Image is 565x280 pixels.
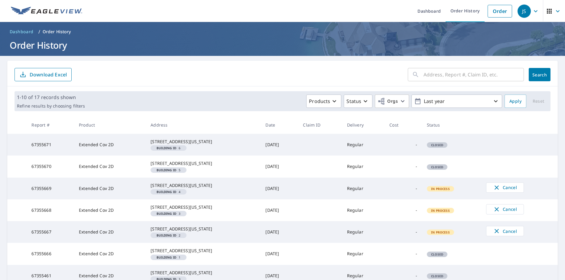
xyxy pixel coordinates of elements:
td: [DATE] [261,199,298,221]
em: Building ID [157,234,176,237]
span: 6 [153,146,184,150]
span: Orgs [378,98,398,105]
th: Address [146,116,261,134]
span: Cancel [492,206,518,213]
div: [STREET_ADDRESS][US_STATE] [151,160,256,166]
p: Order History [43,29,71,35]
span: Cancel [492,227,518,235]
button: Cancel [486,204,524,214]
a: Order [488,5,512,18]
td: 67355671 [27,134,74,156]
th: Cost [385,116,422,134]
button: Cancel [486,226,524,236]
td: 67355667 [27,221,74,243]
button: Apply [505,95,526,108]
span: 3 [153,212,184,215]
td: Extended Cov 2D [74,156,146,177]
td: Regular [342,221,385,243]
div: [STREET_ADDRESS][US_STATE] [151,248,256,254]
td: [DATE] [261,243,298,265]
span: 1 [153,256,184,259]
div: [STREET_ADDRESS][US_STATE] [151,139,256,145]
th: Report # [27,116,74,134]
span: Dashboard [10,29,34,35]
td: [DATE] [261,134,298,156]
span: 5 [153,169,184,172]
span: In Process [427,187,453,191]
p: Products [309,98,330,105]
div: [STREET_ADDRESS][US_STATE] [151,226,256,232]
td: 67355670 [27,156,74,177]
td: Extended Cov 2D [74,199,146,221]
td: Regular [342,243,385,265]
button: Products [306,95,341,108]
td: [DATE] [261,178,298,199]
td: - [385,178,422,199]
input: Address, Report #, Claim ID, etc. [424,66,524,83]
th: Date [261,116,298,134]
span: 2 [153,234,184,237]
td: Extended Cov 2D [74,243,146,265]
span: Closed [427,274,447,278]
td: - [385,243,422,265]
th: Delivery [342,116,385,134]
span: In Process [427,208,453,213]
em: Building ID [157,146,176,150]
td: - [385,134,422,156]
th: Status [422,116,481,134]
div: [STREET_ADDRESS][US_STATE] [151,204,256,210]
div: [STREET_ADDRESS][US_STATE] [151,270,256,276]
td: [DATE] [261,221,298,243]
p: Status [346,98,361,105]
span: In Process [427,230,453,234]
td: [DATE] [261,156,298,177]
span: Closed [427,143,447,147]
nav: breadcrumb [7,27,558,37]
em: Building ID [157,212,176,215]
p: Refine results by choosing filters [17,103,85,109]
td: Regular [342,134,385,156]
span: 4 [153,190,184,193]
h1: Order History [7,39,558,51]
em: Building ID [157,169,176,172]
th: Product [74,116,146,134]
p: Download Excel [30,71,67,78]
span: Closed [427,252,447,256]
button: Download Excel [15,68,72,81]
td: 67355669 [27,178,74,199]
div: JS [518,5,531,18]
button: Orgs [375,95,409,108]
td: 67355668 [27,199,74,221]
td: - [385,221,422,243]
td: Extended Cov 2D [74,134,146,156]
td: Extended Cov 2D [74,221,146,243]
td: 67355666 [27,243,74,265]
td: Extended Cov 2D [74,178,146,199]
a: Dashboard [7,27,36,37]
img: EV Logo [11,7,82,16]
span: Apply [509,98,521,105]
em: Building ID [157,256,176,259]
div: [STREET_ADDRESS][US_STATE] [151,182,256,188]
td: Regular [342,199,385,221]
button: Cancel [486,182,524,193]
span: Cancel [492,184,518,191]
td: Regular [342,156,385,177]
p: Last year [421,96,492,107]
button: Last year [411,95,502,108]
button: Search [529,68,550,81]
th: Claim ID [298,116,342,134]
em: Building ID [157,190,176,193]
td: - [385,156,422,177]
td: Regular [342,178,385,199]
p: 1-10 of 17 records shown [17,94,85,101]
td: - [385,199,422,221]
button: Status [344,95,372,108]
span: Search [534,72,546,78]
span: Closed [427,165,447,169]
li: / [38,28,40,35]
